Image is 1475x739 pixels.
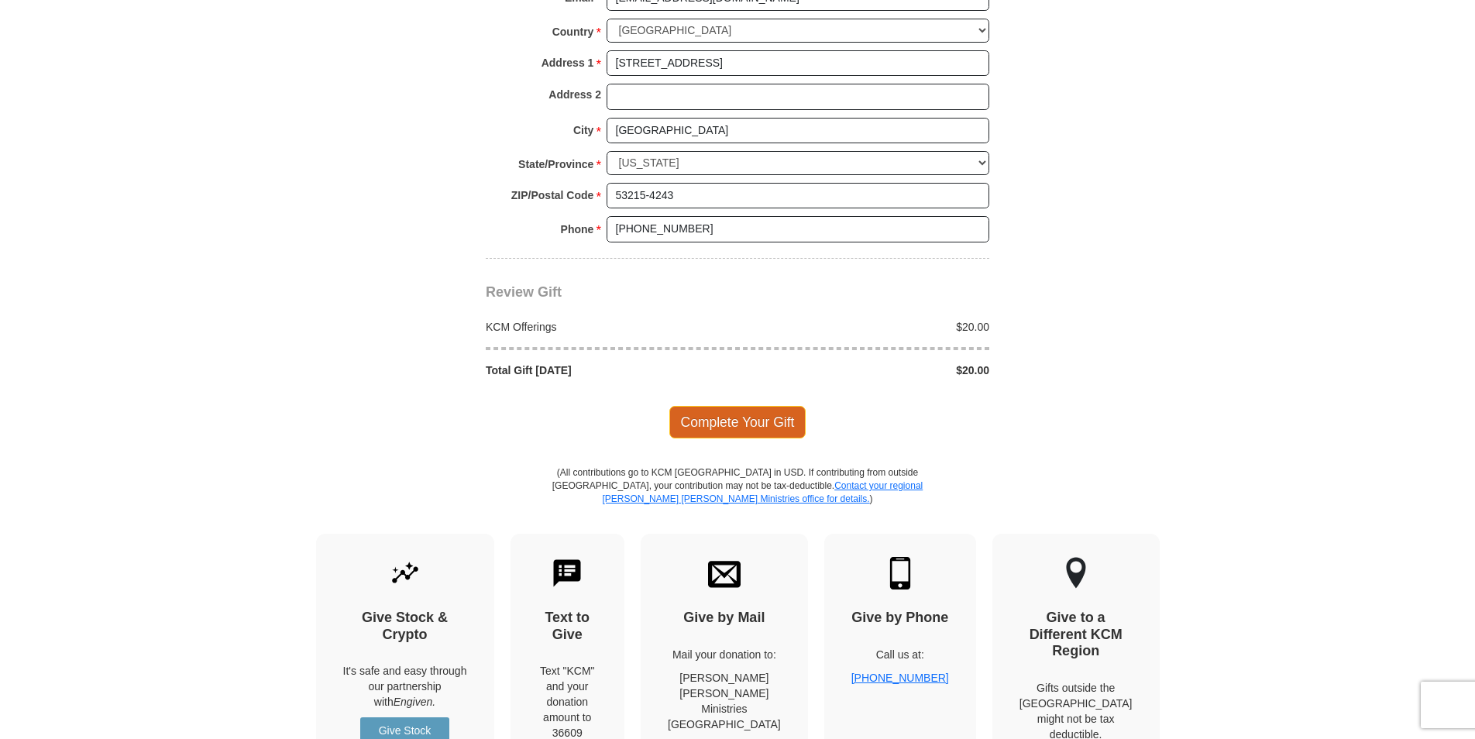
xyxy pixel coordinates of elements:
div: Total Gift [DATE] [478,363,738,378]
h4: Text to Give [538,610,598,643]
strong: City [573,119,593,141]
p: Call us at: [851,647,949,662]
strong: ZIP/Postal Code [511,184,594,206]
h4: Give by Mail [668,610,781,627]
div: $20.00 [737,319,998,335]
a: [PHONE_NUMBER] [851,672,949,684]
p: (All contributions go to KCM [GEOGRAPHIC_DATA] in USD. If contributing from outside [GEOGRAPHIC_D... [552,466,923,534]
span: Complete Your Gift [669,406,806,438]
img: envelope.svg [708,557,741,589]
h4: Give Stock & Crypto [343,610,467,643]
h4: Give to a Different KCM Region [1019,610,1133,660]
div: KCM Offerings [478,319,738,335]
img: mobile.svg [884,557,916,589]
strong: State/Province [518,153,593,175]
i: Engiven. [394,696,435,708]
h4: Give by Phone [851,610,949,627]
strong: Address 2 [548,84,601,105]
p: It's safe and easy through our partnership with [343,663,467,710]
p: [PERSON_NAME] [PERSON_NAME] Ministries [GEOGRAPHIC_DATA] [668,670,781,732]
span: Review Gift [486,284,562,300]
strong: Phone [561,218,594,240]
img: give-by-stock.svg [389,557,421,589]
p: Mail your donation to: [668,647,781,662]
div: $20.00 [737,363,998,378]
img: other-region [1065,557,1087,589]
strong: Address 1 [542,52,594,74]
strong: Country [552,21,594,43]
img: text-to-give.svg [551,557,583,589]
